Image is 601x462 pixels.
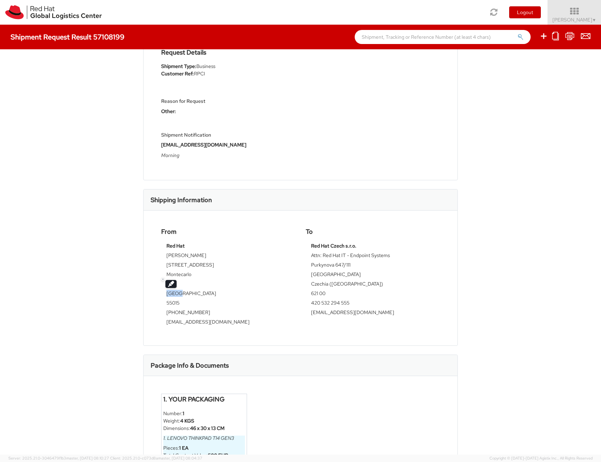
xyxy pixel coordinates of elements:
[161,63,295,70] li: Business
[208,452,228,458] strong: 500 EUR
[161,228,295,235] h4: From
[151,362,229,369] h3: Package Info & Documents
[552,17,596,23] span: [PERSON_NAME]
[311,271,435,280] td: [GEOGRAPHIC_DATA]
[311,280,435,290] td: Czechia ([GEOGRAPHIC_DATA])
[158,456,202,461] span: master, [DATE] 08:04:37
[166,299,290,309] td: 55015
[166,290,290,299] td: [GEOGRAPHIC_DATA]
[592,17,596,23] span: ▼
[166,261,290,271] td: [STREET_ADDRESS]
[166,280,290,290] td: 16
[509,6,541,18] button: Logout
[161,152,179,158] i: Morning
[355,30,531,44] input: Shipment, Tracking or Reference Number (at least 4 chars)
[166,309,290,318] td: [PHONE_NUMBER]
[66,456,109,461] span: master, [DATE] 08:10:27
[311,243,356,249] strong: Red Hat Czech s.r.o.
[161,49,295,56] h4: Request Details
[161,70,295,77] li: RPCI
[166,243,185,249] strong: Red Hat
[161,132,295,138] h5: Shipment Notification
[161,108,176,114] strong: Other:
[311,309,435,318] td: [EMAIL_ADDRESS][DOMAIN_NAME]
[489,456,593,461] span: Copyright © [DATE]-[DATE] Agistix Inc., All Rights Reserved
[163,425,245,432] li: Dimensions:
[163,436,245,441] h6: 1. Lenovo ThinkPad T14 Gen3
[311,261,435,271] td: Purkynova 647/111
[5,5,102,19] img: rh-logistics-00dfa346123c4ec078e1.svg
[163,417,245,425] li: Weight:
[161,70,194,77] strong: Customer Ref:
[166,318,290,328] td: [EMAIL_ADDRESS][DOMAIN_NAME]
[179,445,189,451] strong: 1 EA
[11,33,125,41] h4: Shipment Request Result 57108199
[163,396,245,403] h4: 1. Your Packaging
[306,228,440,235] h4: To
[311,299,435,309] td: 420 532 294 555
[163,452,245,459] li: Total Content Value:
[161,142,246,148] strong: [EMAIL_ADDRESS][DOMAIN_NAME]
[8,456,109,461] span: Server: 2025.21.0-3046479f1b3
[311,290,435,299] td: 621 00
[190,425,224,431] strong: 46 x 30 x 13 CM
[183,410,184,417] strong: 1
[166,271,290,280] td: Montecarlo
[163,444,245,452] li: Pieces:
[161,99,295,104] h5: Reason for Request
[180,418,194,424] strong: 4 KGS
[311,252,435,261] td: Attn: Red Hat IT - Endpoint Systems
[163,410,245,417] li: Number:
[161,63,196,69] strong: Shipment Type:
[151,196,212,204] h3: Shipping Information
[166,252,290,261] td: [PERSON_NAME]
[110,456,202,461] span: Client: 2025.21.0-c073d8a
